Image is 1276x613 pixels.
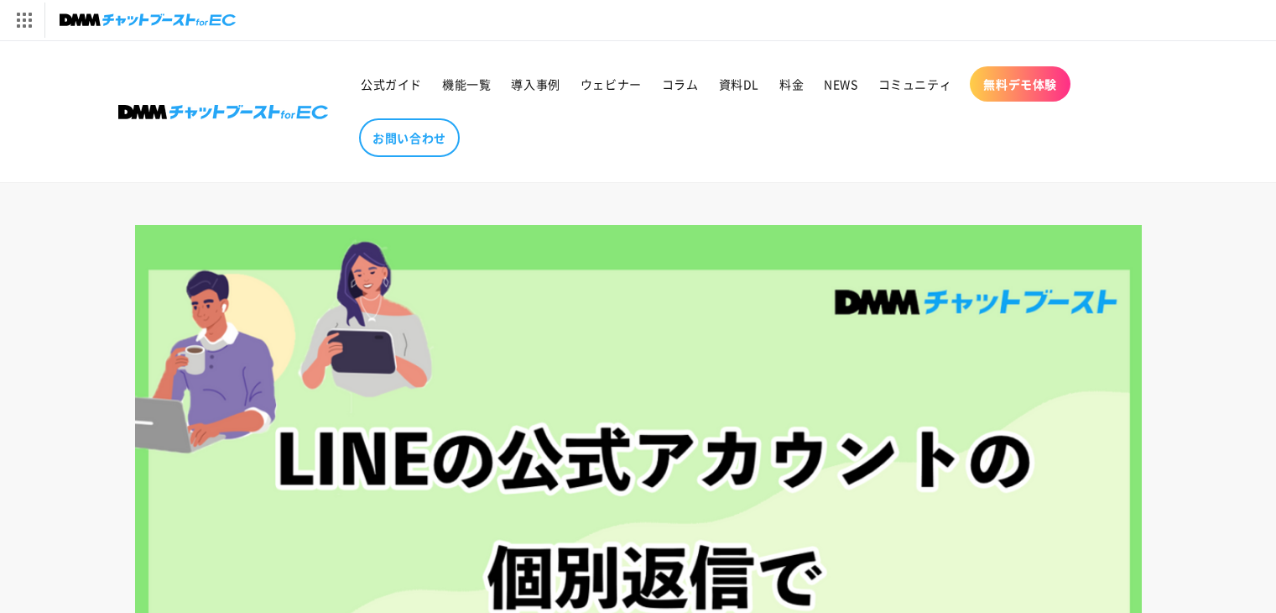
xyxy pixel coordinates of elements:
[983,76,1057,92] span: 無料デモ体験
[361,76,422,92] span: 公式ガイド
[970,66,1070,102] a: 無料デモ体験
[3,3,44,38] img: サービス
[501,66,570,102] a: 導入事例
[868,66,962,102] a: コミュニティ
[351,66,432,102] a: 公式ガイド
[442,76,491,92] span: 機能一覧
[779,76,804,92] span: 料金
[372,130,446,145] span: お問い合わせ
[570,66,652,102] a: ウェビナー
[60,8,236,32] img: チャットブーストforEC
[662,76,699,92] span: コラム
[432,66,501,102] a: 機能一覧
[118,105,328,119] img: 株式会社DMM Boost
[814,66,867,102] a: NEWS
[709,66,769,102] a: 資料DL
[719,76,759,92] span: 資料DL
[878,76,952,92] span: コミュニティ
[824,76,857,92] span: NEWS
[769,66,814,102] a: 料金
[652,66,709,102] a: コラム
[511,76,560,92] span: 導入事例
[581,76,642,92] span: ウェビナー
[359,118,460,157] a: お問い合わせ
